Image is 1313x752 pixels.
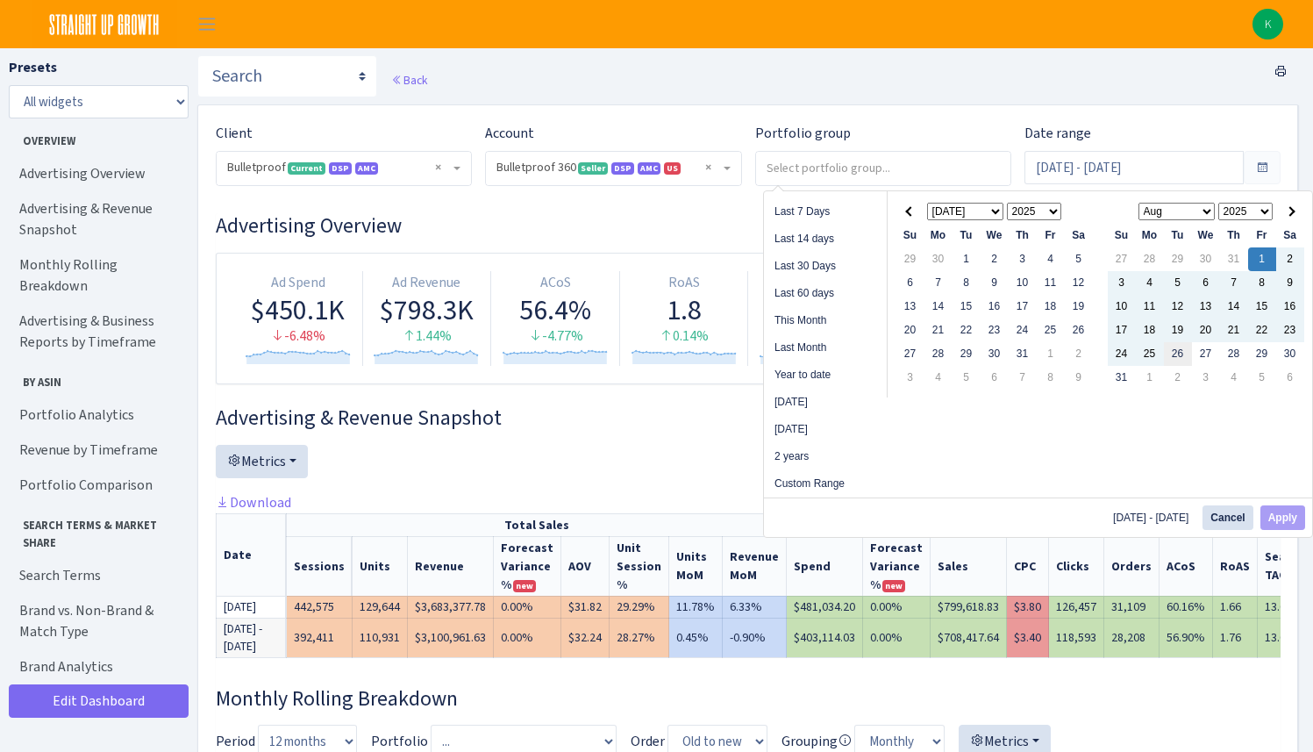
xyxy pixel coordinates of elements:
td: 30 [1192,247,1220,271]
td: 28,208 [1104,618,1160,657]
td: $3.40 [1007,618,1049,657]
a: Download [216,493,291,512]
th: Mo [924,224,953,247]
span: Bulletproof <span class="badge badge-success">Current</span><span class="badge badge-primary">DSP... [217,152,471,185]
div: 0.14% [627,326,741,347]
th: Th [1009,224,1037,247]
th: CPC [1007,536,1049,596]
td: 5 [1065,247,1093,271]
input: Select portfolio group... [756,152,1010,183]
td: 6 [981,366,1009,390]
span: [DATE] - [DATE] [1113,512,1195,523]
td: 13.00% [1258,618,1312,657]
td: $481,034.20 [787,596,863,618]
a: Edit Dashboard [9,684,189,718]
div: 1.8 [627,293,741,326]
td: 29 [1164,247,1192,271]
th: Revenue MoM [723,536,787,596]
td: 10 [1009,271,1037,295]
li: [DATE] [764,389,887,416]
span: US [664,162,681,175]
li: [DATE] [764,416,887,443]
td: 24 [1108,342,1136,366]
td: 22 [1248,319,1276,342]
td: 15 [953,295,981,319]
td: 4 [1220,366,1248,390]
img: Kenzie Smith [1252,9,1283,39]
label: Client [216,123,253,144]
td: 1.66 [1213,596,1258,618]
li: Year to date [764,362,887,389]
td: 6 [1276,366,1304,390]
td: 3 [896,366,924,390]
td: 20 [1192,319,1220,342]
td: 15 [1248,295,1276,319]
span: AMC [638,162,660,175]
td: 11 [1037,271,1065,295]
td: 21 [1220,319,1248,342]
span: Overview [10,125,183,149]
th: Revenue [408,536,494,596]
td: 20 [896,319,924,342]
td: 12 [1065,271,1093,295]
td: 24 [1009,319,1037,342]
td: $3,100,961.63 [408,618,494,657]
th: Fr [1248,224,1276,247]
td: 30 [981,342,1009,366]
a: Brand Analytics [9,649,184,684]
span: Seller [578,162,608,175]
span: Remove all items [435,159,441,176]
div: Ad Spend [241,273,355,293]
td: 31 [1009,342,1037,366]
th: AOV [561,536,610,596]
td: 28.27% [610,618,669,657]
td: 28 [1136,247,1164,271]
li: 2 years [764,443,887,470]
td: 16 [1276,295,1304,319]
div: ACoS [498,273,612,293]
a: Portfolio Comparison [9,468,184,503]
label: Grouping [781,731,852,752]
td: 27 [1108,247,1136,271]
td: $3.80 [1007,596,1049,618]
td: 6 [896,271,924,295]
span: Remove all items [705,159,711,176]
th: Sales [931,536,1007,596]
td: 4 [1136,271,1164,295]
span: Search Terms & Market Share [10,510,183,550]
th: Total Sales [287,513,787,536]
th: Sa [1276,224,1304,247]
div: -4.77% [498,326,612,347]
div: RoAS [627,273,741,293]
td: 56.90% [1160,618,1213,657]
td: 28 [1220,342,1248,366]
span: AMC [355,162,378,175]
div: Ad Revenue [370,273,484,293]
span: Bulletproof 360 <span class="badge badge-success">Seller</span><span class="badge badge-primary">... [486,152,740,185]
label: Portfolio group [755,123,851,144]
div: 5% [755,326,869,347]
label: Presets [9,57,57,78]
a: Revenue by Timeframe [9,433,184,468]
button: Toggle navigation [185,10,229,39]
th: We [981,224,1009,247]
td: 5 [1248,366,1276,390]
th: Su [1108,224,1136,247]
td: 29 [896,247,924,271]
td: 31,109 [1104,596,1160,618]
th: ACoS [1160,536,1213,596]
button: Cancel [1202,505,1252,530]
h3: Widget #2 [216,405,1281,431]
td: 9 [1276,271,1304,295]
label: Order [631,731,665,752]
th: Spend Forecast Variance % [863,536,931,596]
a: Back [391,72,427,88]
td: 17 [1009,295,1037,319]
div: $798.3K [370,293,484,326]
h3: Widget #1 [216,213,1281,239]
td: [DATE] [217,596,287,618]
th: Orders [1104,536,1160,596]
span: Bulletproof <span class="badge badge-success">Current</span><span class="badge badge-primary">DSP... [227,159,450,176]
td: 29 [1248,342,1276,366]
li: Last 7 Days [764,198,887,226]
